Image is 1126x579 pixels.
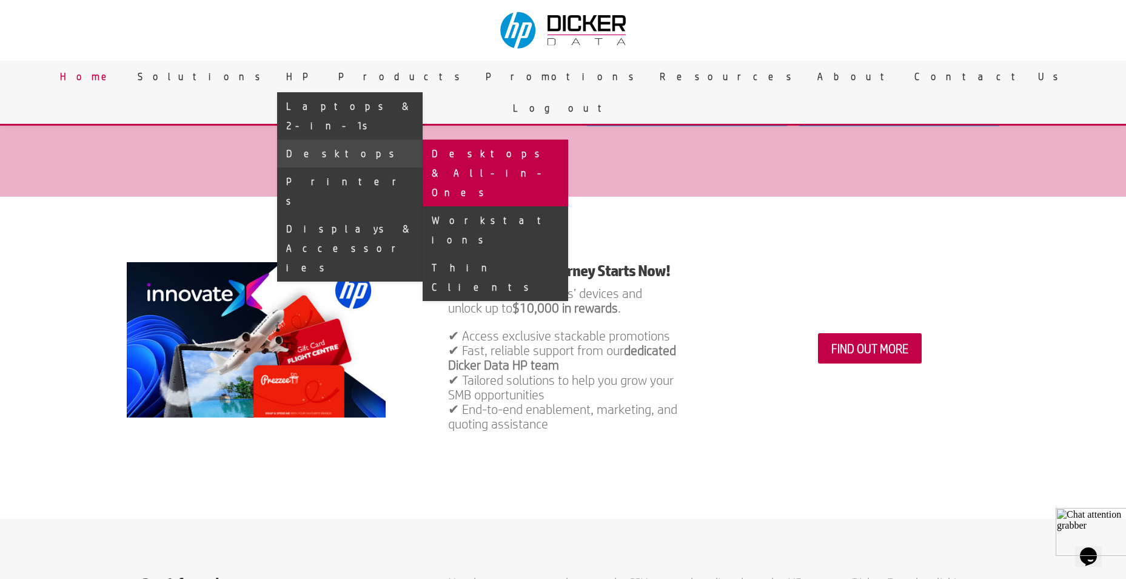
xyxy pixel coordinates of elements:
[818,333,922,364] a: FIND OUT MORE
[5,5,80,53] img: Chat attention grabber
[504,92,623,124] a: Logout
[423,254,568,301] a: Thin Clients
[477,61,651,92] a: Promotions
[493,6,636,55] img: Dicker Data & HP
[808,61,905,92] a: About
[448,343,676,372] strong: dedicated Dicker Data HP team
[448,328,678,431] p: ✔ Access exclusive stackable promotions ✔ Fast, reliable support from our ✔ Tailored solutions to...
[512,300,618,315] strong: $10,000 in rewards
[651,61,808,92] a: Resources
[277,92,423,140] a: Laptops & 2-in-1s
[905,61,1075,92] a: Contact Us
[448,286,678,328] p: refresh your customers’ devices and unlock up to .
[277,61,477,92] a: HP Products
[423,206,568,254] a: Workstations
[129,61,277,92] a: Solutions
[1051,503,1126,561] iframe: chat widget
[277,140,423,168] a: Desktops
[51,61,129,92] a: Home
[127,262,386,418] img: AUS-HP-499-Microsite-Tile-2
[277,215,423,282] a: Displays & Accessories
[277,168,423,215] a: Printers
[423,140,568,206] a: Desktops & All-in-Ones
